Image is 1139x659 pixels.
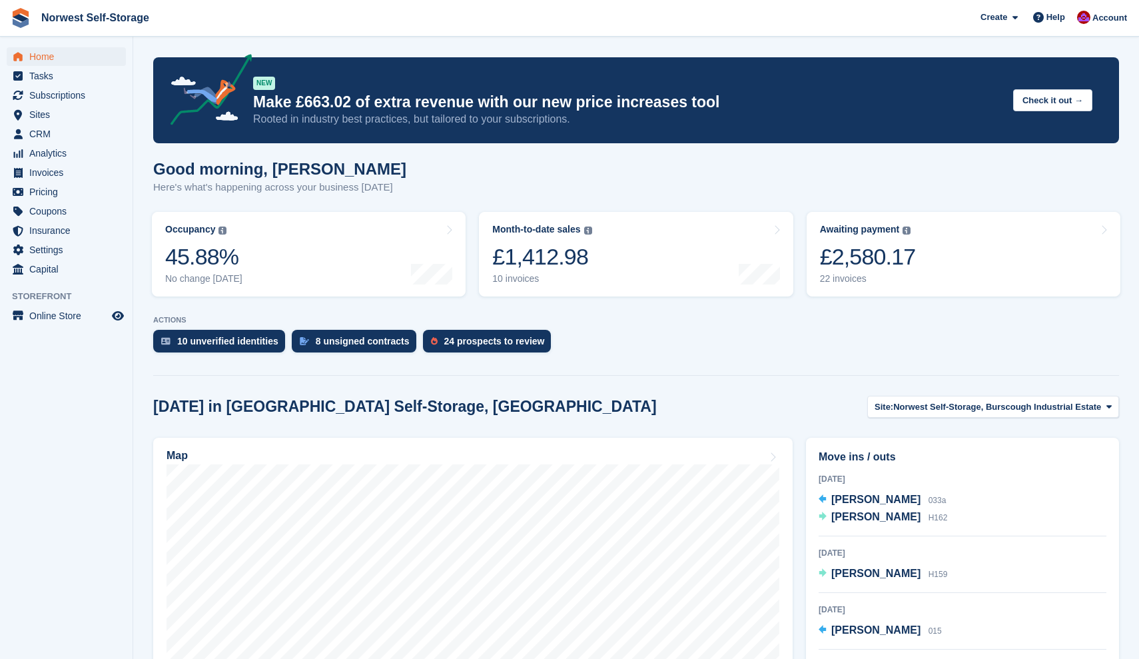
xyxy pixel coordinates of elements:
div: [DATE] [819,604,1106,616]
p: Make £663.02 of extra revenue with our new price increases tool [253,93,1002,112]
a: [PERSON_NAME] 033a [819,492,946,509]
span: Create [980,11,1007,24]
div: 45.88% [165,243,242,271]
div: [DATE] [819,473,1106,485]
span: [PERSON_NAME] [831,494,921,505]
div: Occupancy [165,224,215,235]
a: Awaiting payment £2,580.17 22 invoices [807,212,1120,297]
h2: Move ins / outs [819,449,1106,465]
button: Check it out → [1013,89,1092,111]
span: Sites [29,105,109,124]
span: 015 [929,626,942,636]
span: Insurance [29,221,109,240]
h2: [DATE] in [GEOGRAPHIC_DATA] Self-Storage, [GEOGRAPHIC_DATA] [153,398,657,416]
a: 8 unsigned contracts [292,330,423,359]
div: 22 invoices [820,273,916,285]
a: menu [7,144,126,163]
span: 033a [929,496,947,505]
span: Storefront [12,290,133,303]
span: [PERSON_NAME] [831,624,921,636]
a: Preview store [110,308,126,324]
span: CRM [29,125,109,143]
img: prospect-51fa495bee0391a8d652442698ab0144808aea92771e9ea1ae160a38d050c398.svg [431,337,438,345]
a: menu [7,241,126,259]
span: Norwest Self-Storage, Burscough Industrial Estate [893,400,1101,414]
div: 24 prospects to review [444,336,545,346]
a: menu [7,47,126,66]
a: menu [7,86,126,105]
div: Awaiting payment [820,224,900,235]
a: Month-to-date sales £1,412.98 10 invoices [479,212,793,297]
span: [PERSON_NAME] [831,511,921,522]
a: menu [7,221,126,240]
a: 10 unverified identities [153,330,292,359]
div: [DATE] [819,547,1106,559]
div: Month-to-date sales [492,224,580,235]
span: Capital [29,260,109,279]
div: NEW [253,77,275,90]
img: price-adjustments-announcement-icon-8257ccfd72463d97f412b2fc003d46551f7dbcb40ab6d574587a9cd5c0d94... [159,54,252,130]
a: menu [7,105,126,124]
span: Account [1092,11,1127,25]
a: [PERSON_NAME] 015 [819,622,942,640]
div: £1,412.98 [492,243,591,271]
p: ACTIONS [153,316,1119,325]
a: 24 prospects to review [423,330,558,359]
span: H159 [929,570,948,579]
div: 10 unverified identities [177,336,278,346]
a: [PERSON_NAME] H162 [819,509,947,526]
a: menu [7,202,126,221]
span: Pricing [29,183,109,201]
a: Occupancy 45.88% No change [DATE] [152,212,466,297]
span: Home [29,47,109,66]
a: menu [7,125,126,143]
div: 10 invoices [492,273,591,285]
p: Here's what's happening across your business [DATE] [153,180,406,195]
span: Help [1046,11,1065,24]
img: verify_identity-adf6edd0f0f0b5bbfe63781bf79b02c33cf7c696d77639b501bdc392416b5a36.svg [161,337,171,345]
span: Analytics [29,144,109,163]
img: icon-info-grey-7440780725fd019a000dd9b08b2336e03edf1995a4989e88bcd33f0948082b44.svg [584,227,592,235]
img: icon-info-grey-7440780725fd019a000dd9b08b2336e03edf1995a4989e88bcd33f0948082b44.svg [218,227,226,235]
a: menu [7,183,126,201]
div: 8 unsigned contracts [316,336,410,346]
span: Invoices [29,163,109,182]
h1: Good morning, [PERSON_NAME] [153,160,406,178]
span: Settings [29,241,109,259]
img: Daniel Grensinger [1077,11,1090,24]
span: H162 [929,513,948,522]
span: Subscriptions [29,86,109,105]
h2: Map [167,450,188,462]
a: menu [7,67,126,85]
img: stora-icon-8386f47178a22dfd0bd8f6a31ec36ba5ce8667c1dd55bd0f319d3a0aa187defe.svg [11,8,31,28]
span: Online Store [29,307,109,325]
img: contract_signature_icon-13c848040528278c33f63329250d36e43548de30e8caae1d1a13099fd9432cc5.svg [300,337,309,345]
a: menu [7,307,126,325]
a: menu [7,260,126,279]
div: No change [DATE] [165,273,242,285]
div: £2,580.17 [820,243,916,271]
span: Coupons [29,202,109,221]
span: Site: [875,400,893,414]
a: menu [7,163,126,182]
p: Rooted in industry best practices, but tailored to your subscriptions. [253,112,1002,127]
span: Tasks [29,67,109,85]
a: [PERSON_NAME] H159 [819,566,947,583]
button: Site: Norwest Self-Storage, Burscough Industrial Estate [867,396,1119,418]
a: Norwest Self-Storage [36,7,155,29]
span: [PERSON_NAME] [831,568,921,579]
img: icon-info-grey-7440780725fd019a000dd9b08b2336e03edf1995a4989e88bcd33f0948082b44.svg [903,227,911,235]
